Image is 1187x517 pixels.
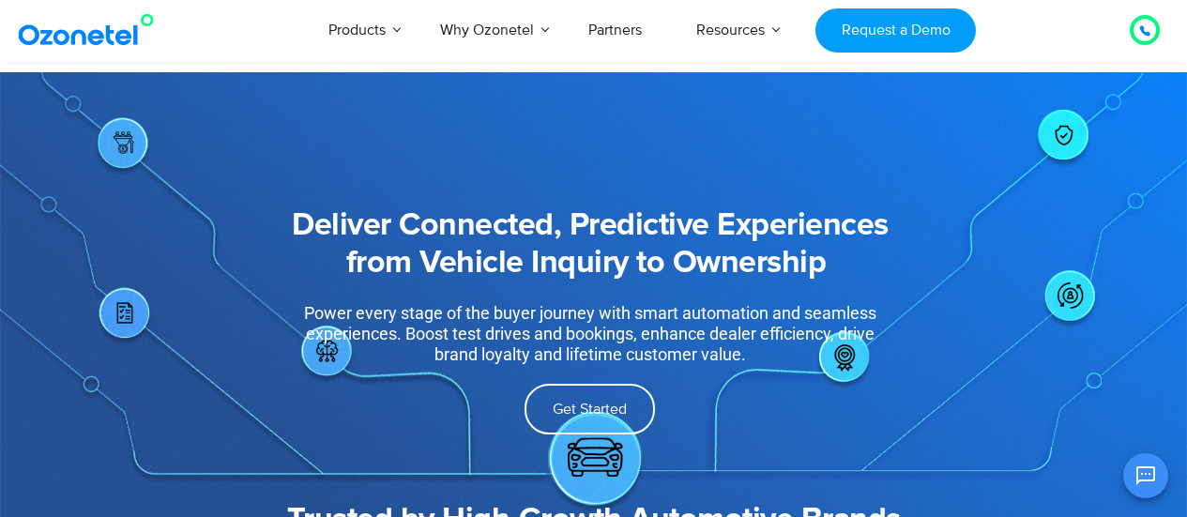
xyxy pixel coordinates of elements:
[815,8,976,53] a: Request a Demo
[1123,453,1168,498] button: Open chat
[299,303,882,365] div: Power every stage of the buyer journey with smart automation and seamless experiences. Boost test...
[525,384,655,434] a: Get Started
[553,402,627,417] span: Get Started
[252,207,929,282] h2: Deliver Connected, Predictive Experiences from Vehicle Inquiry to Ownership ​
